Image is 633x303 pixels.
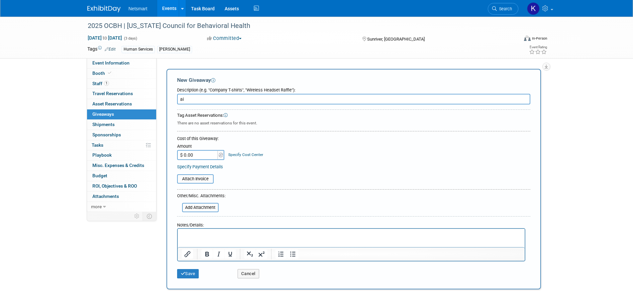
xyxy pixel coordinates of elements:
div: Cost of this Giveaway: [177,136,530,142]
div: Event Format [479,35,548,45]
a: Event Information [87,58,156,68]
span: Misc. Expenses & Credits [92,163,144,168]
span: Budget [92,173,107,178]
span: Attachments [92,194,119,199]
iframe: Rich Text Area [178,229,525,247]
span: Search [497,6,512,11]
div: Amount [177,143,225,150]
span: [DATE] [DATE] [87,35,122,41]
div: [PERSON_NAME] [157,46,192,53]
span: to [102,35,108,41]
a: Shipments [87,120,156,130]
span: Shipments [92,122,115,127]
div: Human Services [122,46,155,53]
button: Superscript [256,249,267,259]
button: Save [177,269,199,278]
a: Search [488,3,518,15]
span: Travel Reservations [92,91,133,96]
span: Staff [92,81,109,86]
button: Numbered list [275,249,287,259]
a: Travel Reservations [87,89,156,99]
span: Sponsorships [92,132,121,137]
button: Cancel [238,269,259,278]
div: Tag Asset Reservations: [177,112,530,119]
a: Specify Cost Center [228,152,263,157]
a: Sponsorships [87,130,156,140]
a: Playbook [87,150,156,160]
a: Giveaways [87,109,156,119]
button: Bullet list [287,249,298,259]
td: Personalize Event Tab Strip [131,212,143,221]
a: Attachments [87,192,156,202]
span: Netsmart [129,6,148,11]
div: Description (e.g. "Company T-shirts", "Wireless Headset Raffle"): [177,84,530,93]
button: Underline [225,249,236,259]
button: Insert/edit link [182,249,193,259]
a: Booth [87,69,156,78]
a: more [87,202,156,212]
span: (3 days) [123,36,137,41]
span: 1 [104,81,109,86]
a: Edit [105,47,116,52]
img: ExhibitDay [87,6,121,12]
button: Italic [213,249,224,259]
div: 2025 OCBH | [US_STATE] Council for Behavioral Health [85,20,508,32]
div: Notes/Details: [177,219,525,228]
span: Sunriver, [GEOGRAPHIC_DATA] [367,37,425,42]
a: Asset Reservations [87,99,156,109]
a: Staff1 [87,79,156,89]
a: Misc. Expenses & Credits [87,161,156,171]
span: more [91,204,102,209]
span: ROI, Objectives & ROO [92,183,137,189]
button: Bold [201,249,213,259]
div: Other/Misc. Attachments: [177,193,226,201]
img: Format-Inperson.png [524,36,531,41]
button: Committed [205,35,244,42]
div: In-Person [532,36,547,41]
span: Playbook [92,152,112,158]
div: New Giveaway [177,76,530,84]
td: Toggle Event Tabs [143,212,156,221]
i: Booth reservation complete [108,71,111,75]
td: Tags [87,46,116,53]
span: Event Information [92,60,130,66]
span: Asset Reservations [92,101,132,106]
span: Giveaways [92,111,114,117]
span: Tasks [92,142,103,148]
a: ROI, Objectives & ROO [87,181,156,191]
img: Kaitlyn Woicke [527,2,540,15]
div: There are no asset reservations for this event. [177,119,530,126]
span: Booth [92,71,113,76]
div: Event Rating [529,46,547,49]
a: Budget [87,171,156,181]
button: Subscript [244,249,256,259]
a: Specify Payment Details [177,164,223,169]
a: Tasks [87,140,156,150]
